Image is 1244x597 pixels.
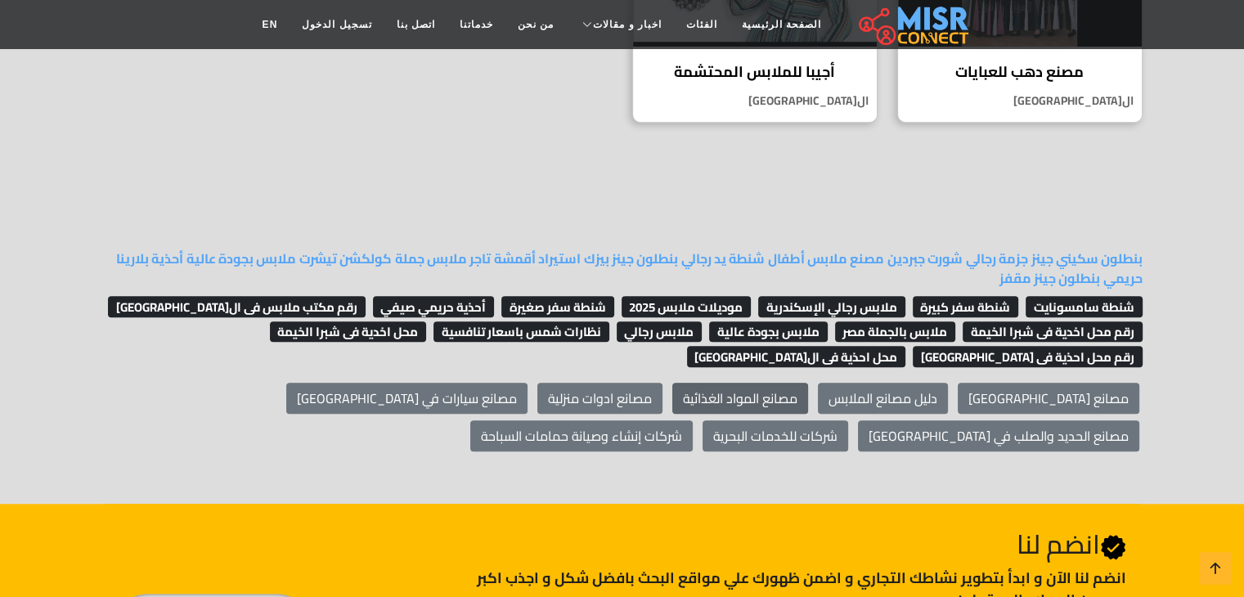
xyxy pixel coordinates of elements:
a: الصفحة الرئيسية [730,9,833,40]
a: نظارات شمس باسعار تنافسية [429,319,609,343]
span: رقم مكتب ملابس فى ال[GEOGRAPHIC_DATA] [108,296,366,317]
span: ملابس رجالي [617,321,703,343]
a: مصانع الحديد والصلب في [GEOGRAPHIC_DATA] [858,420,1139,451]
span: ملابس رجالي الإسكندرية [758,296,905,317]
a: مصانع [GEOGRAPHIC_DATA] [958,383,1139,414]
span: رقم محل احذية فى [GEOGRAPHIC_DATA] [913,346,1143,367]
a: رقم مكتب ملابس فى ال[GEOGRAPHIC_DATA] [104,294,366,319]
img: main.misr_connect [859,4,968,45]
a: شركات للخدمات البحرية [703,420,848,451]
span: رقم محل اخدية فى شبرا الخيمة [963,321,1143,343]
a: مصانع ادوات منزلية [537,383,662,414]
a: شنطة سامسونايت [1022,294,1143,319]
span: شنطة سامسونايت [1026,296,1143,317]
span: ملابس بجودة عالية [709,321,828,343]
a: رقم محل اخدية فى شبرا الخيمة [959,319,1143,343]
span: أحذية حريمي صيفي [373,296,495,317]
a: ملابس رجالي الإسكندرية [754,294,905,319]
a: جزمة رجالي [966,246,1028,271]
a: ملابس بجودة عالية [186,246,296,271]
a: شنطة يد رجالي [681,246,765,271]
a: دليل مصانع الملابس [818,383,948,414]
a: ملابس رجالي [613,319,703,343]
a: شركات إنشاء وصيانة حمامات السباحة [470,420,693,451]
a: مصانع المواد الغذائية [672,383,808,414]
a: استيراد أقمشة [494,246,581,271]
a: بنطلون جينز مقفز [999,266,1100,290]
span: شنطة سفر كبيرة [913,296,1019,317]
a: ملابس بجودة عالية [705,319,828,343]
span: محل احذية فى ال[GEOGRAPHIC_DATA] [687,346,906,367]
span: محل اخدية فى شبرا الخيمة [270,321,427,343]
a: محل اخدية فى شبرا الخيمة [266,319,427,343]
h4: مصنع دهب للعبايات [910,63,1129,81]
svg: Verified account [1100,534,1126,560]
a: رقم محل احذية فى [GEOGRAPHIC_DATA] [909,344,1143,369]
a: كولكشن تيشرت [299,246,392,271]
a: أحذية حريمي صيفي [369,294,495,319]
span: شنطة سفر صغيرة [501,296,614,317]
a: اتصل بنا [384,9,447,40]
p: ال[GEOGRAPHIC_DATA] [898,92,1142,110]
a: ملابس بالجملة مصر [831,319,956,343]
a: اخبار و مقالات [566,9,674,40]
a: شنطة سفر كبيرة [909,294,1019,319]
a: محل احذية فى ال[GEOGRAPHIC_DATA] [683,344,906,369]
a: بنطلون سكيني جينز [1031,246,1143,271]
a: مصنع ملابس أطفال [768,246,884,271]
span: موديلات ملابس 2025 [622,296,752,317]
a: تسجيل الدخول [290,9,384,40]
a: شنطة سفر صغيرة [497,294,614,319]
a: مصانع سيارات في [GEOGRAPHIC_DATA] [286,383,528,414]
a: من نحن [505,9,566,40]
span: ملابس بالجملة مصر [835,321,956,343]
h4: أجيبا للملابس المحتشمة [645,63,865,81]
h2: انضم لنا [460,528,1125,560]
a: بنطلون جينز بيزك [584,246,678,271]
a: شورت جبردين [887,246,963,271]
a: EN [250,9,290,40]
p: ال[GEOGRAPHIC_DATA] [633,92,877,110]
span: اخبار و مقالات [593,17,662,32]
a: الفئات [674,9,730,40]
a: موديلات ملابس 2025 [618,294,752,319]
a: تاجر ملابس جملة [395,246,491,271]
span: نظارات شمس باسعار تنافسية [433,321,609,343]
a: أحذية بلارينا حريمي [116,246,1143,290]
a: خدماتنا [447,9,505,40]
